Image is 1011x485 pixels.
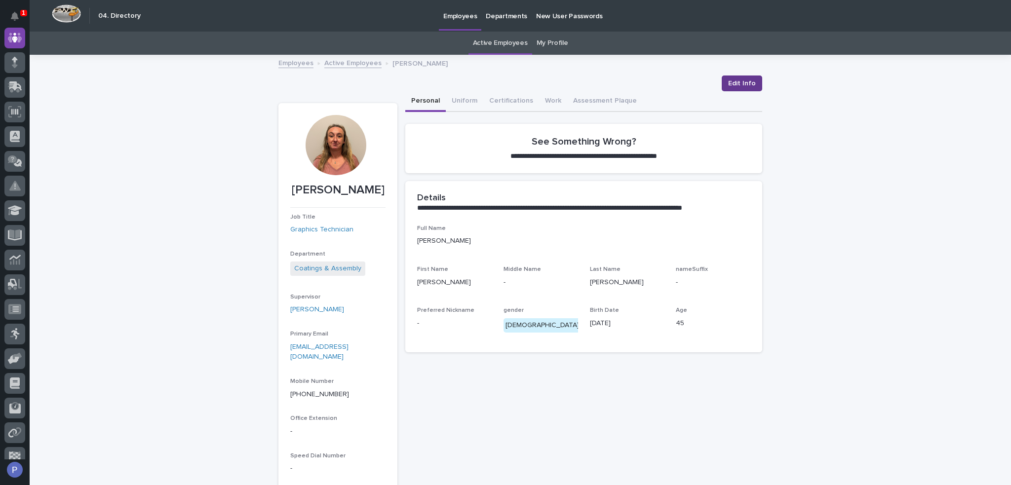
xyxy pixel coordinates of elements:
[446,91,483,112] button: Uniform
[676,266,708,272] span: nameSuffix
[417,307,474,313] span: Preferred Nickname
[539,91,567,112] button: Work
[290,251,325,257] span: Department
[590,266,621,272] span: Last Name
[52,4,81,23] img: Workspace Logo
[473,32,528,55] a: Active Employees
[290,224,353,235] a: Graphics Technician
[324,57,382,68] a: Active Employees
[504,266,541,272] span: Middle Name
[590,307,619,313] span: Birth Date
[590,318,664,329] p: [DATE]
[532,136,636,148] h2: See Something Wrong?
[417,225,446,231] span: Full Name
[722,75,762,91] button: Edit Info
[405,91,446,112] button: Personal
[590,277,664,288] p: [PERSON_NAME]
[290,214,315,220] span: Job Title
[4,6,25,27] button: Notifications
[290,304,344,315] a: [PERSON_NAME]
[417,266,448,272] span: First Name
[504,277,578,288] p: -
[728,78,756,88] span: Edit Info
[290,183,386,197] p: [PERSON_NAME]
[98,12,141,20] h2: 04. Directory
[290,453,346,459] span: Speed Dial Number
[290,343,349,361] a: [EMAIL_ADDRESS][DOMAIN_NAME]
[392,57,448,68] p: [PERSON_NAME]
[567,91,643,112] button: Assessment Plaque
[504,307,524,313] span: gender
[294,263,361,274] a: Coatings & Assembly
[290,294,320,300] span: Supervisor
[290,426,386,437] p: -
[504,318,581,333] div: [DEMOGRAPHIC_DATA]
[290,415,337,421] span: Office Extension
[537,32,568,55] a: My Profile
[676,277,750,288] p: -
[676,318,750,329] p: 45
[4,459,25,480] button: users-avatar
[290,331,328,337] span: Primary Email
[417,277,492,288] p: [PERSON_NAME]
[417,318,492,329] p: -
[417,236,750,246] p: [PERSON_NAME]
[290,378,334,384] span: Mobile Number
[290,391,349,398] a: [PHONE_NUMBER]
[278,57,313,68] a: Employees
[676,307,687,313] span: Age
[12,12,25,28] div: Notifications1
[483,91,539,112] button: Certifications
[22,9,25,16] p: 1
[290,463,386,474] p: -
[417,193,446,204] h2: Details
